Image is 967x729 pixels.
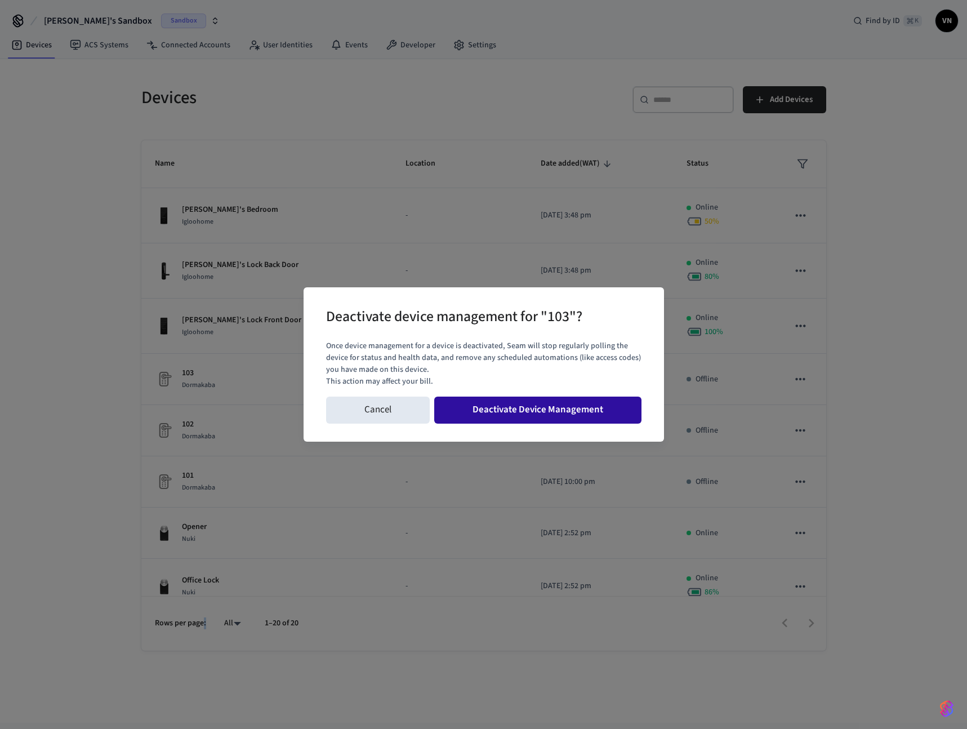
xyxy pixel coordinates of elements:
img: SeamLogoGradient.69752ec5.svg [940,700,953,718]
button: Cancel [326,397,430,424]
p: This action may affect your bill. [326,376,641,388]
button: Deactivate Device Management [434,397,641,424]
p: Once device management for a device is deactivated, Seam will stop regularly polling the device f... [326,340,641,376]
h2: Deactivate device management for "103"? [326,301,582,335]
